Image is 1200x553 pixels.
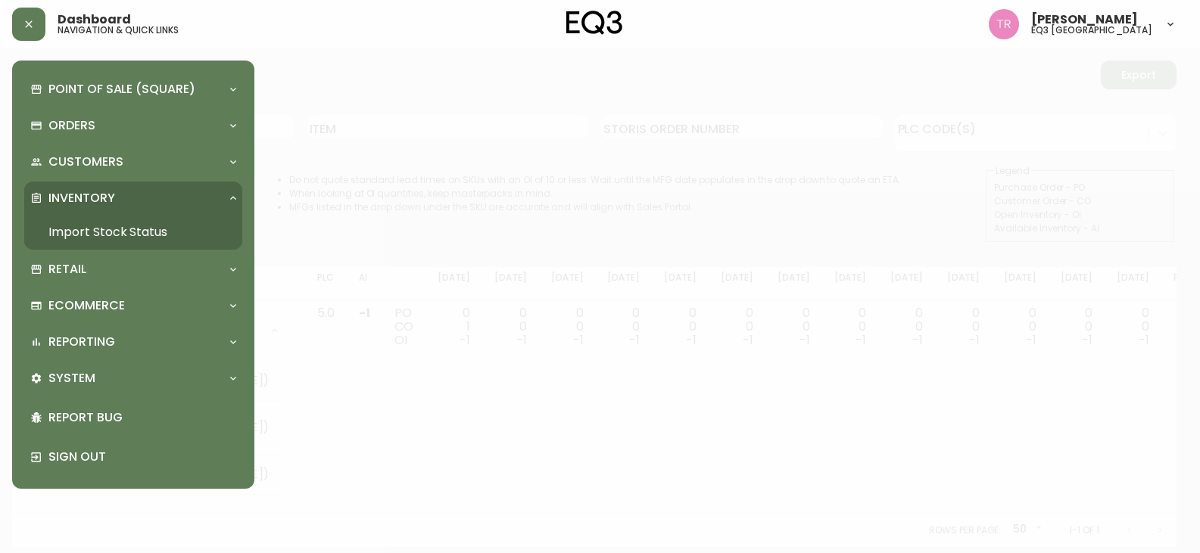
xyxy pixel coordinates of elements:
[48,190,115,207] p: Inventory
[24,109,242,142] div: Orders
[24,215,242,250] a: Import Stock Status
[48,409,236,426] p: Report Bug
[48,154,123,170] p: Customers
[24,437,242,477] div: Sign Out
[24,362,242,395] div: System
[24,398,242,437] div: Report Bug
[48,297,125,314] p: Ecommerce
[1031,14,1138,26] span: [PERSON_NAME]
[58,26,179,35] h5: navigation & quick links
[58,14,131,26] span: Dashboard
[48,370,95,387] p: System
[48,334,115,350] p: Reporting
[48,81,195,98] p: Point of Sale (Square)
[24,145,242,179] div: Customers
[24,73,242,106] div: Point of Sale (Square)
[24,253,242,286] div: Retail
[48,117,95,134] p: Orders
[566,11,622,35] img: logo
[24,289,242,322] div: Ecommerce
[24,182,242,215] div: Inventory
[24,325,242,359] div: Reporting
[1031,26,1152,35] h5: eq3 [GEOGRAPHIC_DATA]
[48,261,86,278] p: Retail
[48,449,236,465] p: Sign Out
[989,9,1019,39] img: 214b9049a7c64896e5c13e8f38ff7a87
